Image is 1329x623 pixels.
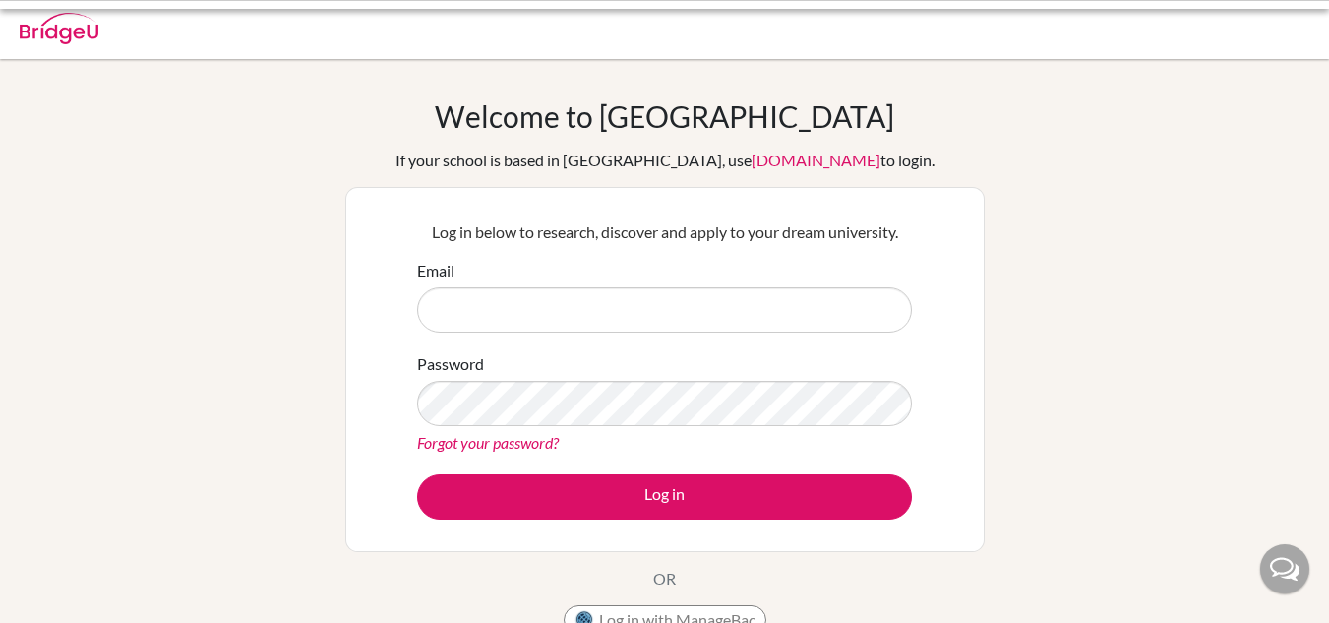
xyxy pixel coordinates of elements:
[435,98,894,134] h1: Welcome to [GEOGRAPHIC_DATA]
[20,13,98,44] img: Bridge-U
[653,567,676,591] p: OR
[417,433,559,452] a: Forgot your password?
[417,474,912,520] button: Log in
[395,149,935,172] div: If your school is based in [GEOGRAPHIC_DATA], use to login.
[417,259,454,282] label: Email
[752,151,880,169] a: [DOMAIN_NAME]
[417,220,912,244] p: Log in below to research, discover and apply to your dream university.
[417,352,484,376] label: Password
